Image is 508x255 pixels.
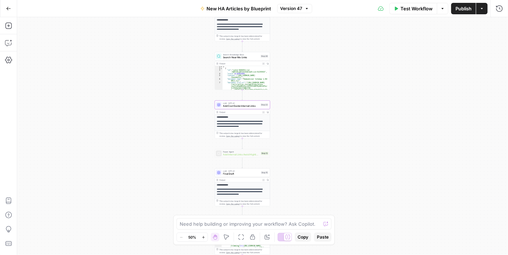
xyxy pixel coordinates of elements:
span: Copy the output [226,135,240,137]
button: Version 47 [277,4,312,13]
div: Output [220,62,260,65]
span: 50% [188,234,196,240]
button: Paste [314,232,332,242]
span: Copy [298,234,308,240]
button: Copy [295,232,311,242]
span: Toggle code folding, rows 1 through 87 [220,66,223,68]
span: Publish [455,5,472,12]
div: Step 28 [261,55,269,58]
div: This output is too large & has been abbreviated for review. to view the full content. [220,132,269,137]
div: 6 [215,79,223,82]
div: This output is too large & has been abbreviated for review. to view the full content. [220,200,269,205]
span: Paste [317,234,329,240]
div: 7 [215,82,223,95]
g: Edge from step_15 to step_24 [242,206,243,216]
div: Output [220,179,260,181]
div: Step 23 [261,103,269,106]
g: Edge from step_28 to step_23 [242,90,243,100]
span: Final Draft [223,172,260,176]
span: Version 47 [280,5,303,12]
div: Output [220,111,260,114]
button: Publish [451,3,476,14]
div: Power AgentAdd Internal Links Avoid Highlights - ForkStep 13 [215,149,270,158]
div: 5 [215,75,223,79]
button: Test Workflow [389,3,437,14]
span: New HA Articles by Blueprint [207,5,272,12]
span: Search Knowledge Base [223,53,259,56]
span: Copy the output [226,38,240,40]
div: Search Knowledge BaseSearch Near Me LinksStep 28Output[ { "id":"vsdid:5830453:rid :3mDYvKiyQVlOcG... [215,52,270,90]
span: Add Internal Links Avoid Highlights - Fork [223,153,260,156]
button: New HA Articles by Blueprint [196,3,276,14]
span: Copy the output [226,203,240,205]
span: LLM · GPT-4.1 [223,102,259,105]
span: Power Agent [223,150,260,153]
div: Step 15 [261,171,269,174]
div: 4 [215,73,223,75]
div: 3 [215,70,223,73]
div: 2 [215,68,223,70]
g: Edge from step_19 to step_28 [242,41,243,51]
g: Edge from step_13 to step_15 [242,157,243,168]
div: This output is too large & has been abbreviated for review. to view the full content. [220,248,269,254]
div: Step 13 [261,152,269,155]
div: This output is too large & has been abbreviated for review. to view the full content. [220,35,269,40]
g: Edge from step_23 to step_13 [242,138,243,149]
span: Toggle code folding, rows 2 through 18 [220,68,223,70]
span: Add Cost Guide Internal Links [223,104,259,108]
span: LLM · GPT-4.1 [223,170,260,172]
span: Test Workflow [400,5,433,12]
div: 1 [215,66,223,68]
span: Copy the output [226,251,240,254]
span: Search Near Me Links [223,56,259,59]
